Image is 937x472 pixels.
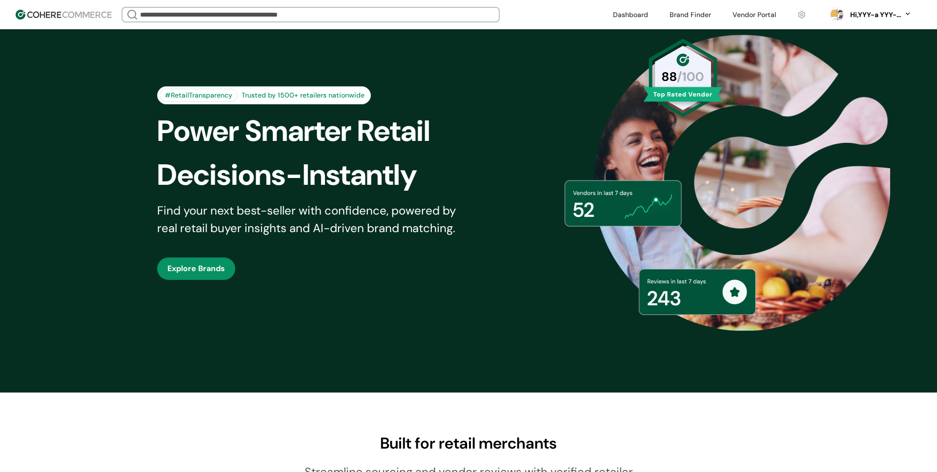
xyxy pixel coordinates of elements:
[157,202,468,237] div: Find your next best-seller with confidence, powered by real retail buyer insights and AI-driven b...
[133,432,804,455] div: Built for retail merchants
[848,10,912,20] button: Hi,YYY-a YYY-aa
[238,90,368,100] div: Trusted by 1500+ retailers nationwide
[157,153,485,197] div: Decisions-Instantly
[830,7,844,22] svg: 0 percent
[16,10,112,20] img: Cohere Logo
[157,257,235,280] button: Explore Brands
[848,10,902,20] div: Hi, YYY-a YYY-aa
[160,89,238,102] div: #RetailTransparency
[157,109,485,153] div: Power Smarter Retail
